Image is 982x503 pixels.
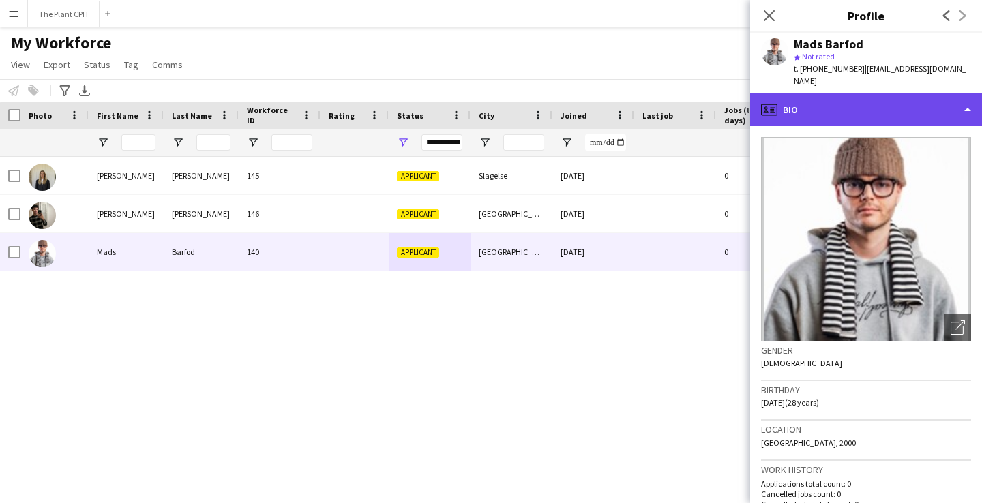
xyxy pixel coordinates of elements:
[147,56,188,74] a: Comms
[38,56,76,74] a: Export
[716,233,805,271] div: 0
[561,136,573,149] button: Open Filter Menu
[552,157,634,194] div: [DATE]
[561,110,587,121] span: Joined
[750,93,982,126] div: Bio
[29,164,56,191] img: Ida-Marie Jørgensen
[794,38,863,50] div: Mads Barfod
[471,195,552,232] div: [GEOGRAPHIC_DATA]
[78,56,116,74] a: Status
[164,195,239,232] div: [PERSON_NAME]
[761,358,842,368] span: [DEMOGRAPHIC_DATA]
[239,195,321,232] div: 146
[97,136,109,149] button: Open Filter Menu
[761,397,819,408] span: [DATE] (28 years)
[57,82,73,99] app-action-btn: Advanced filters
[329,110,355,121] span: Rating
[471,157,552,194] div: Slagelse
[471,233,552,271] div: [GEOGRAPHIC_DATA]
[271,134,312,151] input: Workforce ID Filter Input
[503,134,544,151] input: City Filter Input
[89,233,164,271] div: Mads
[761,423,971,436] h3: Location
[802,51,835,61] span: Not rated
[247,105,296,125] span: Workforce ID
[761,478,971,489] p: Applications total count: 0
[397,171,439,181] span: Applicant
[84,59,110,71] span: Status
[716,157,805,194] div: 0
[11,33,111,53] span: My Workforce
[196,134,230,151] input: Last Name Filter Input
[124,59,138,71] span: Tag
[761,384,971,396] h3: Birthday
[761,344,971,356] h3: Gender
[552,233,634,271] div: [DATE]
[716,195,805,232] div: 0
[164,157,239,194] div: [PERSON_NAME]
[761,463,971,476] h3: Work history
[761,137,971,341] img: Crew avatar or photo
[164,233,239,271] div: Barfod
[172,136,184,149] button: Open Filter Menu
[794,63,966,86] span: | [EMAIL_ADDRESS][DOMAIN_NAME]
[247,136,259,149] button: Open Filter Menu
[397,209,439,219] span: Applicant
[479,136,491,149] button: Open Filter Menu
[11,59,30,71] span: View
[97,110,138,121] span: First Name
[642,110,673,121] span: Last job
[761,438,856,448] span: [GEOGRAPHIC_DATA], 2000
[152,59,183,71] span: Comms
[585,134,626,151] input: Joined Filter Input
[794,63,865,74] span: t. [PHONE_NUMBER]
[121,134,155,151] input: First Name Filter Input
[750,7,982,25] h3: Profile
[479,110,494,121] span: City
[552,195,634,232] div: [DATE]
[397,110,423,121] span: Status
[89,195,164,232] div: [PERSON_NAME]
[944,314,971,341] div: Open photos pop-in
[119,56,144,74] a: Tag
[28,1,100,27] button: The Plant CPH
[761,489,971,499] p: Cancelled jobs count: 0
[76,82,93,99] app-action-btn: Export XLSX
[29,110,52,121] span: Photo
[5,56,35,74] a: View
[239,233,321,271] div: 140
[89,157,164,194] div: [PERSON_NAME]
[44,59,70,71] span: Export
[29,240,56,267] img: Mads Barfod
[397,247,439,258] span: Applicant
[172,110,212,121] span: Last Name
[239,157,321,194] div: 145
[724,105,780,125] span: Jobs (last 90 days)
[29,202,56,229] img: Isaac Kløverpris
[397,136,409,149] button: Open Filter Menu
